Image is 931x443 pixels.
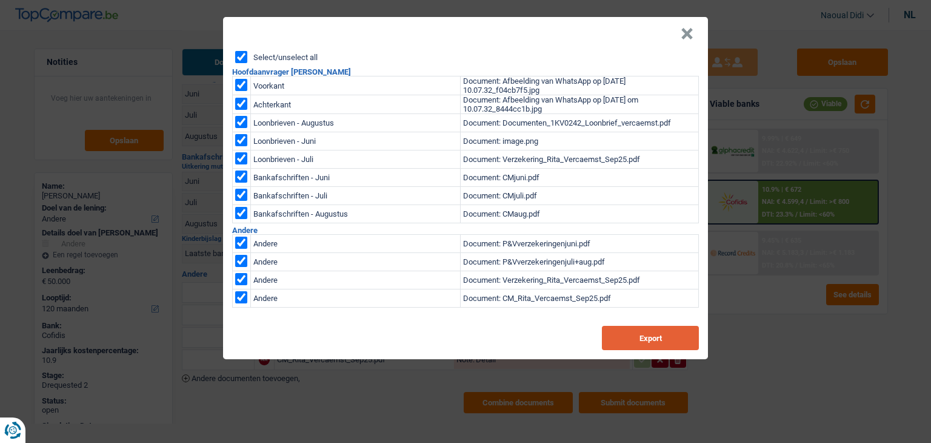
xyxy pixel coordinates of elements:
td: Bankafschriften - Augustus [251,205,461,223]
td: Document: CMjuli.pdf [461,187,699,205]
td: Loonbrieven - Juni [251,132,461,150]
td: Document: Verzekering_Rita_Vercaemst_Sep25.pdf [461,150,699,169]
td: Loonbrieven - Juli [251,150,461,169]
td: Document: Afbeelding van WhatsApp op [DATE] om 10.07.32_8444cc1b.jpg [461,95,699,114]
td: Andere [251,289,461,308]
h2: Hoofdaanvrager [PERSON_NAME] [232,68,699,76]
td: Voorkant [251,76,461,95]
button: Close [681,28,693,40]
td: Document: Documenten_1KV0242_Loonbrief_vercaemst.pdf [461,114,699,132]
td: Achterkant [251,95,461,114]
td: Andere [251,271,461,289]
td: Bankafschriften - Juni [251,169,461,187]
td: Andere [251,253,461,271]
td: Loonbrieven - Augustus [251,114,461,132]
label: Select/unselect all [253,53,318,61]
td: Document: P&Vverzekeringenjuli+aug.pdf [461,253,699,271]
td: Document: Afbeelding van WhatsApp op [DATE] 10.07.32_f04cb7f5.jpg [461,76,699,95]
td: Document: image.png [461,132,699,150]
td: Document: CM_Rita_Vercaemst_Sep25.pdf [461,289,699,308]
td: Document: Verzekering_Rita_Vercaemst_Sep25.pdf [461,271,699,289]
td: Document: CMaug.pdf [461,205,699,223]
button: Export [602,326,699,350]
td: Document: CMjuni.pdf [461,169,699,187]
td: Document: P&Vverzekeringenjuni.pdf [461,235,699,253]
td: Andere [251,235,461,253]
td: Bankafschriften - Juli [251,187,461,205]
h2: Andere [232,226,699,234]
